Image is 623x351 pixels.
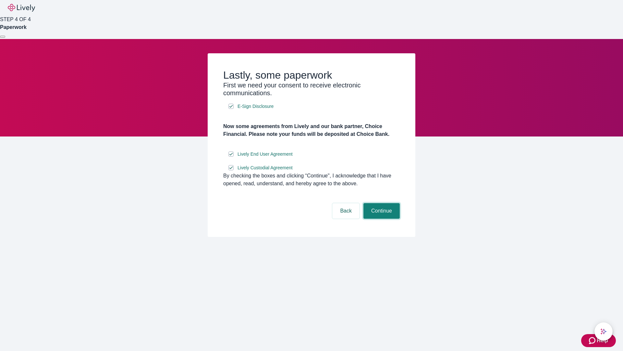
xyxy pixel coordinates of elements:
[597,337,608,344] span: Help
[223,172,400,188] div: By checking the boxes and clicking “Continue", I acknowledge that I have opened, read, understand...
[600,328,607,335] svg: Lively AI Assistant
[223,81,400,97] h3: First we need your consent to receive electronic communications.
[581,334,616,347] button: Zendesk support iconHelp
[363,203,400,219] button: Continue
[223,69,400,81] h2: Lastly, some paperwork
[236,150,294,158] a: e-sign disclosure document
[8,4,35,12] img: Lively
[236,102,275,110] a: e-sign disclosure document
[238,164,293,171] span: Lively Custodial Agreement
[589,337,597,344] svg: Zendesk support icon
[332,203,360,219] button: Back
[238,151,293,158] span: Lively End User Agreement
[238,103,274,110] span: E-Sign Disclosure
[223,123,400,138] h4: Now some agreements from Lively and our bank partner, Choice Financial. Please note your funds wi...
[236,164,294,172] a: e-sign disclosure document
[594,322,613,341] button: chat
